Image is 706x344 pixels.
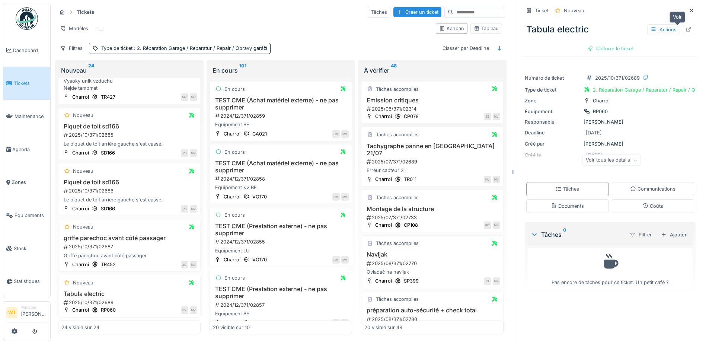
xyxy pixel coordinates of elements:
span: Agenda [12,146,47,153]
div: En cours [224,149,245,156]
div: SP399 [404,277,419,284]
div: Pas encore de tâches pour ce ticket. Un petit café ? [533,251,688,286]
div: 2024/12/371/02859 [214,112,349,120]
div: Equipement BE [213,121,349,128]
div: Ovladač na navijak [364,268,500,275]
div: 2025/06/371/02314 [366,105,500,112]
span: Dashboard [13,47,47,54]
div: JC [181,261,188,268]
div: 2025/08/371/02780 [366,316,500,323]
div: Vysoky unik vzduchu Nejde tempmat [61,77,197,92]
h3: TEST CME (Achat matériel externe) - ne pas supprimer [213,97,349,111]
div: MV [341,193,349,201]
div: Responsable [525,118,581,125]
div: MV [341,319,349,327]
a: Agenda [3,133,50,166]
div: Coûts [642,203,663,210]
div: MV [493,176,500,183]
div: Voir [670,12,685,22]
h3: Tachygraphe panne en [GEOGRAPHIC_DATA] 21/07 [364,143,500,157]
div: Deadline [525,129,581,136]
div: Tabula electric [523,20,697,39]
div: En cours [224,211,245,219]
div: Le piquet de toit arrière gauche s'est cassé. [61,140,197,147]
div: 24 visible sur 24 [61,324,99,331]
div: 2025/10/371/02687 [63,243,197,250]
div: Tâches accomplies [376,86,419,93]
div: Charroi [224,256,240,263]
div: PB [181,149,188,157]
a: Équipements [3,199,50,232]
h3: TEST CME (Achat matériel externe) - ne pas supprimer [213,160,349,174]
div: Nouveau [61,66,198,75]
h3: Piquet de toit sd166 [61,179,197,186]
div: Kanban [439,25,464,32]
span: : 2. Réparation Garage / Reparatur / Repair / Opravy garáží [132,45,267,51]
div: Ajouter [658,230,690,240]
div: Créé par [525,140,581,147]
h3: griffe parechoc avant côté passager [61,235,197,242]
div: CM [332,130,340,138]
div: MK [181,93,188,101]
div: RP060 [101,306,116,313]
div: TR452 [101,261,116,268]
div: À vérifier [364,66,501,75]
div: 20 visible sur 101 [213,324,252,331]
div: Griffe parechoc avant côté passager [61,252,197,259]
div: [PERSON_NAME] [525,118,696,125]
div: 2024/12/371/02857 [214,302,349,309]
span: Stock [14,245,47,252]
div: Tâches [368,7,390,17]
div: Erreur capteur 21 [364,167,500,174]
div: Equipement BE [213,310,349,317]
div: [DATE] [586,129,602,136]
div: 2024/12/371/02855 [214,238,349,245]
sup: 48 [391,66,397,75]
div: MV [190,261,197,268]
div: EB [484,113,491,120]
div: RP060 [593,108,608,115]
div: Equipement <> BE [213,184,349,191]
div: CM [332,256,340,264]
div: Tâches accomplies [376,131,419,138]
div: Nouveau [73,112,93,119]
div: Charroi [593,97,610,104]
div: Tâches accomplies [376,296,419,303]
div: Charroi [72,93,89,101]
a: Zones [3,166,50,199]
div: Tableau [474,25,499,32]
div: Filtres [57,43,86,54]
div: Charroi [72,149,89,156]
div: Charroi [375,222,392,229]
div: Charroi [375,113,392,120]
h3: Montage de la structure [364,206,500,213]
div: Créer un ticket [393,7,441,17]
div: Charroi [375,176,392,183]
div: 20 visible sur 48 [364,324,402,331]
h3: Tabula electric [61,290,197,297]
div: Nouveau [73,279,93,286]
div: 2025/07/371/02689 [366,158,500,165]
span: Maintenance [15,113,47,120]
span: Zones [12,179,47,186]
div: MV [493,277,500,285]
a: Statistiques [3,265,50,298]
div: Numéro de ticket [525,74,581,82]
div: TR011 [404,176,416,183]
a: Dashboard [3,34,50,67]
sup: 101 [239,66,246,75]
div: Nouveau [564,7,584,14]
div: Type de ticket [525,86,581,93]
div: CP078 [404,113,419,120]
div: Modèles [57,23,92,34]
div: MV [341,130,349,138]
div: PT [484,277,491,285]
div: Nouveau [73,223,93,230]
div: MV [190,149,197,157]
a: Maintenance [3,100,50,133]
div: Tâches [556,185,579,192]
div: Charroi [224,130,240,137]
div: Charroi [224,319,240,326]
div: WT [484,222,491,229]
div: Ticket [535,7,548,14]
